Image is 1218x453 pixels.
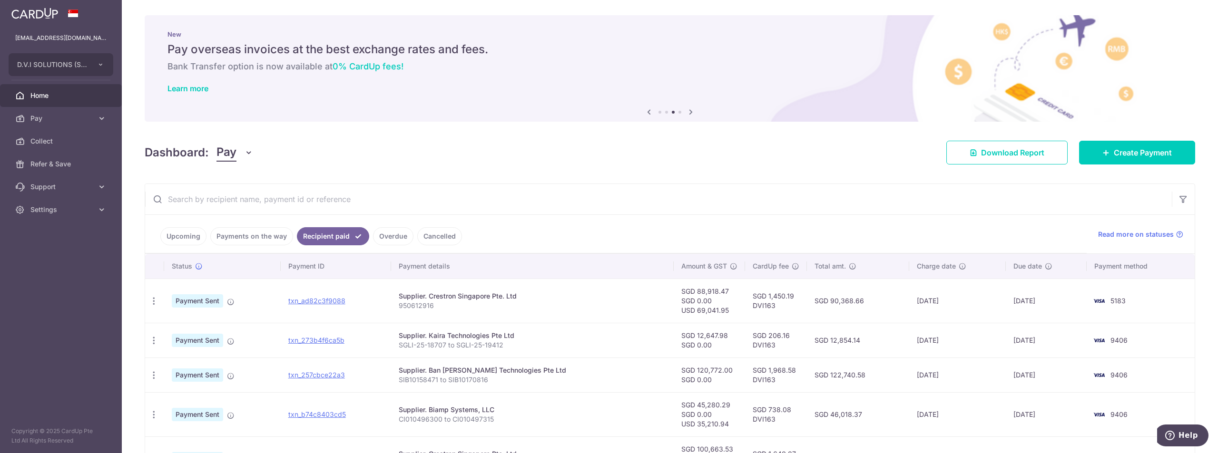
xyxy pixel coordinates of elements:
[399,301,666,310] p: 950612916
[167,61,1172,72] h6: Bank Transfer option is now available at
[1110,297,1126,305] span: 5183
[1006,357,1087,392] td: [DATE]
[11,8,58,19] img: CardUp
[1013,261,1042,271] span: Due date
[288,336,344,344] a: txn_273b4f6ca5b
[753,261,789,271] span: CardUp fee
[681,261,727,271] span: Amount & GST
[807,279,909,323] td: SGD 90,368.66
[1006,392,1087,436] td: [DATE]
[30,91,93,100] span: Home
[167,42,1172,57] h5: Pay overseas invoices at the best exchange rates and fees.
[674,279,745,323] td: SGD 88,918.47 SGD 0.00 USD 69,041.95
[946,141,1068,164] a: Download Report
[145,144,209,161] h4: Dashboard:
[1006,323,1087,357] td: [DATE]
[674,357,745,392] td: SGD 120,772.00 SGD 0.00
[172,408,223,421] span: Payment Sent
[399,375,666,385] p: SIB10158471 to SIB10170816
[145,15,1195,122] img: International Invoice Banner
[909,279,1006,323] td: [DATE]
[30,114,93,123] span: Pay
[30,182,93,192] span: Support
[30,205,93,214] span: Settings
[399,340,666,350] p: SGLI-25-18707 to SGLI-25-19412
[1098,230,1183,239] a: Read more on statuses
[745,323,807,357] td: SGD 206.16 DVI163
[674,323,745,357] td: SGD 12,647.98 SGD 0.00
[216,144,236,162] span: Pay
[909,392,1006,436] td: [DATE]
[1110,410,1128,418] span: 9406
[1087,254,1195,279] th: Payment method
[373,227,413,245] a: Overdue
[1110,371,1128,379] span: 9406
[1079,141,1195,164] a: Create Payment
[399,414,666,424] p: CI010496300 to CI010497315
[391,254,674,279] th: Payment details
[807,392,909,436] td: SGD 46,018.37
[281,254,392,279] th: Payment ID
[15,33,107,43] p: [EMAIL_ADDRESS][DOMAIN_NAME]
[417,227,462,245] a: Cancelled
[909,357,1006,392] td: [DATE]
[1110,336,1128,344] span: 9406
[807,357,909,392] td: SGD 122,740.58
[216,144,253,162] button: Pay
[30,159,93,169] span: Refer & Save
[1114,147,1172,158] span: Create Payment
[288,371,345,379] a: txn_257cbce22a3
[981,147,1044,158] span: Download Report
[1090,335,1109,346] img: Bank Card
[297,227,369,245] a: Recipient paid
[9,53,113,76] button: D.V.I SOLUTIONS (S) PTE. LTD.
[172,334,223,347] span: Payment Sent
[145,184,1172,214] input: Search by recipient name, payment id or reference
[399,366,666,375] div: Supplier. Ban [PERSON_NAME] Technologies Pte Ltd
[172,261,192,271] span: Status
[333,61,403,71] span: 0% CardUp fees!
[745,279,807,323] td: SGD 1,450.19 DVI163
[17,60,88,69] span: D.V.I SOLUTIONS (S) PTE. LTD.
[745,357,807,392] td: SGD 1,968.58 DVI163
[807,323,909,357] td: SGD 12,854.14
[399,405,666,414] div: Supplier. Biamp Systems, LLC
[399,331,666,340] div: Supplier. Kaira Technologies Pte Ltd
[1090,295,1109,307] img: Bank Card
[745,392,807,436] td: SGD 738.08 DVI163
[1090,369,1109,381] img: Bank Card
[30,136,93,146] span: Collect
[399,291,666,301] div: Supplier. Crestron Singapore Pte. Ltd
[1090,409,1109,420] img: Bank Card
[167,84,208,93] a: Learn more
[160,227,206,245] a: Upcoming
[167,30,1172,38] p: New
[909,323,1006,357] td: [DATE]
[917,261,956,271] span: Charge date
[288,410,346,418] a: txn_b74c8403cd5
[674,392,745,436] td: SGD 45,280.29 SGD 0.00 USD 35,210.94
[1157,424,1208,448] iframe: Opens a widget where you can find more information
[210,227,293,245] a: Payments on the way
[288,297,345,305] a: txn_ad82c3f9088
[815,261,846,271] span: Total amt.
[1098,230,1174,239] span: Read more on statuses
[172,368,223,382] span: Payment Sent
[172,294,223,308] span: Payment Sent
[1006,279,1087,323] td: [DATE]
